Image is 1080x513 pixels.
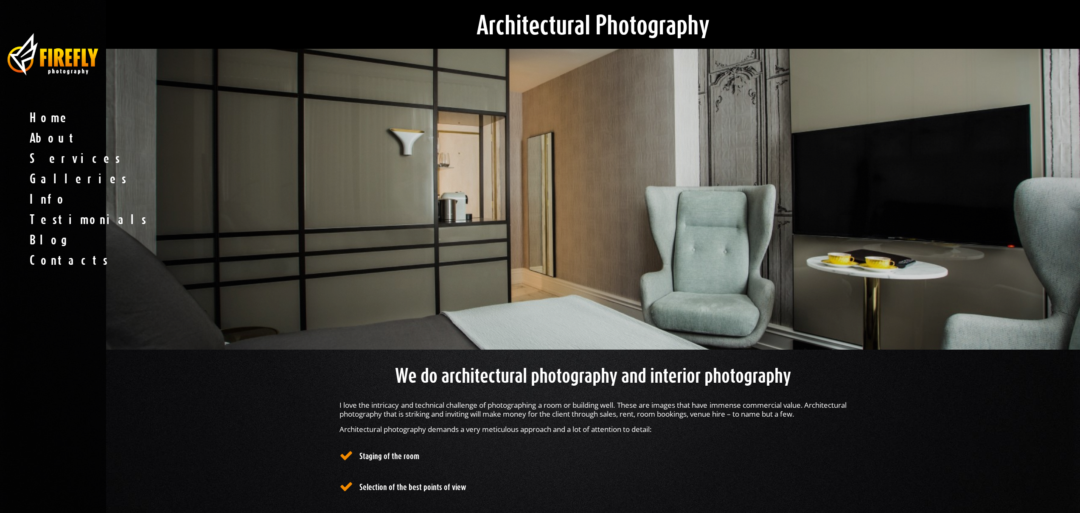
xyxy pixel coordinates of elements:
[339,13,847,36] h1: Architectural Photography
[339,401,847,418] p: I love the intricacy and technical challenge of photographing a room or building well. These are ...
[359,451,419,460] h3: Staging of the room
[339,364,847,386] h2: We do architectural photography and interior photography
[6,32,100,77] img: business photography
[359,482,466,491] h3: Selection of the best points of view
[339,425,847,434] p: Architectural photography demands a very meticulous approach and a lot of attention to detail:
